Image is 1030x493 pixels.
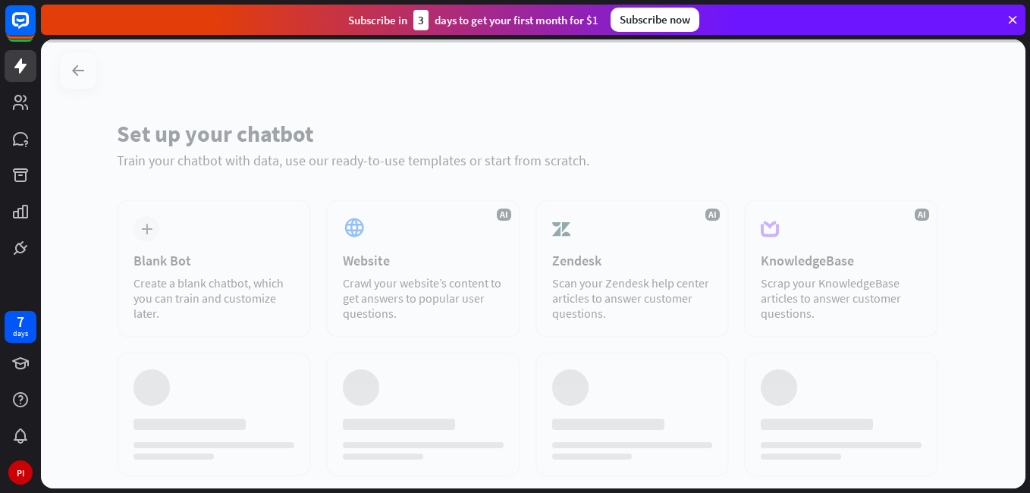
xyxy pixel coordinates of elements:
[13,328,28,339] div: days
[5,311,36,343] a: 7 days
[611,8,699,32] div: Subscribe now
[17,315,24,328] div: 7
[413,10,429,30] div: 3
[8,460,33,485] div: PI
[348,10,598,30] div: Subscribe in days to get your first month for $1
